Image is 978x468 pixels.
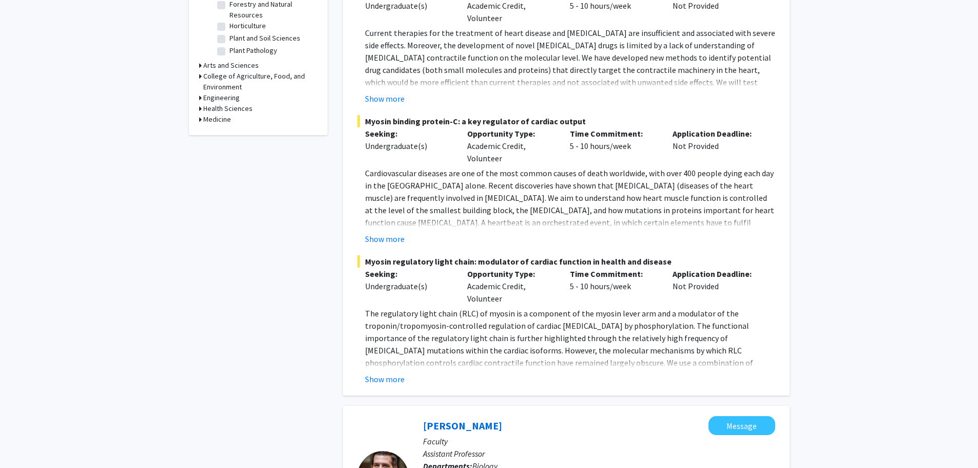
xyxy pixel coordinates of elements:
p: Application Deadline: [673,127,760,140]
p: Faculty [423,435,775,447]
label: Plant Pathology [229,45,277,56]
button: Show more [365,92,405,105]
p: Time Commitment: [570,127,657,140]
div: Academic Credit, Volunteer [459,268,562,305]
label: Horticulture [229,21,266,31]
p: Assistant Professor [423,447,775,460]
div: Not Provided [665,127,768,164]
div: Undergraduate(s) [365,140,452,152]
h3: Engineering [203,92,240,103]
span: Myosin regulatory light chain: modulator of cardiac function in health and disease [357,255,775,268]
label: Plant and Soil Sciences [229,33,300,44]
div: Academic Credit, Volunteer [459,127,562,164]
p: Time Commitment: [570,268,657,280]
p: Opportunity Type: [467,268,554,280]
iframe: Chat [8,422,44,460]
h3: Arts and Sciences [203,60,259,71]
div: Not Provided [665,268,768,305]
button: Show more [365,233,405,245]
p: Application Deadline: [673,268,760,280]
h3: College of Agriculture, Food, and Environment [203,71,317,92]
button: Show more [365,373,405,385]
span: The regulatory light chain (RLC) of myosin is a component of the myosin lever arm and a modulator... [365,308,766,392]
div: 5 - 10 hours/week [562,268,665,305]
div: 5 - 10 hours/week [562,127,665,164]
div: Undergraduate(s) [365,280,452,292]
h3: Medicine [203,114,231,125]
span: Myosin binding protein-C: a key regulator of cardiac output [357,115,775,127]
a: [PERSON_NAME] [423,419,502,432]
p: Opportunity Type: [467,127,554,140]
p: Seeking: [365,127,452,140]
h3: Health Sciences [203,103,253,114]
span: Cardiovascular diseases are one of the most common causes of death worldwide, with over 400 peopl... [365,168,774,252]
span: Current therapies for the treatment of heart disease and [MEDICAL_DATA] are insufficient and asso... [365,28,775,124]
button: Message Michael Tackenberg [708,416,775,435]
p: Seeking: [365,268,452,280]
